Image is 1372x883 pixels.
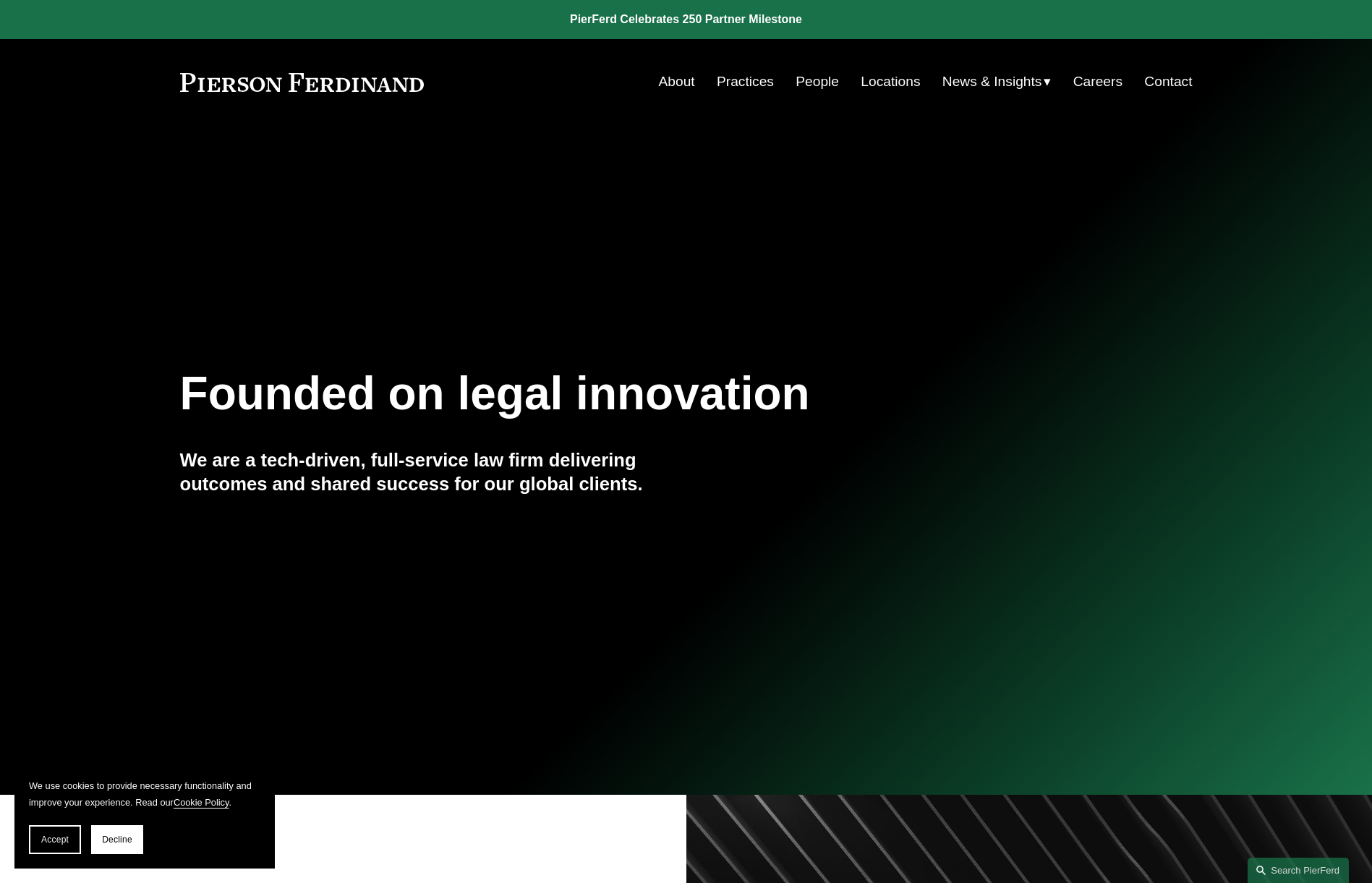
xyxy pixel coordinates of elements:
[942,69,1042,95] span: News & Insights
[1248,858,1349,883] a: Search this site
[91,825,143,854] button: Decline
[14,763,275,869] section: Cookie banner
[1144,68,1192,95] a: Contact
[1073,68,1122,95] a: Careers
[942,68,1052,95] a: folder dropdown
[180,448,686,495] h4: We are a tech-driven, full-service law firm delivering outcomes and shared success for our global...
[41,835,69,845] span: Accept
[861,68,920,95] a: Locations
[102,835,132,845] span: Decline
[174,797,229,808] a: Cookie Policy
[659,68,695,95] a: About
[29,825,81,854] button: Accept
[796,68,839,95] a: People
[29,777,260,811] p: We use cookies to provide necessary functionality and improve your experience. Read our .
[180,367,1024,420] h1: Founded on legal innovation
[717,68,774,95] a: Practices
